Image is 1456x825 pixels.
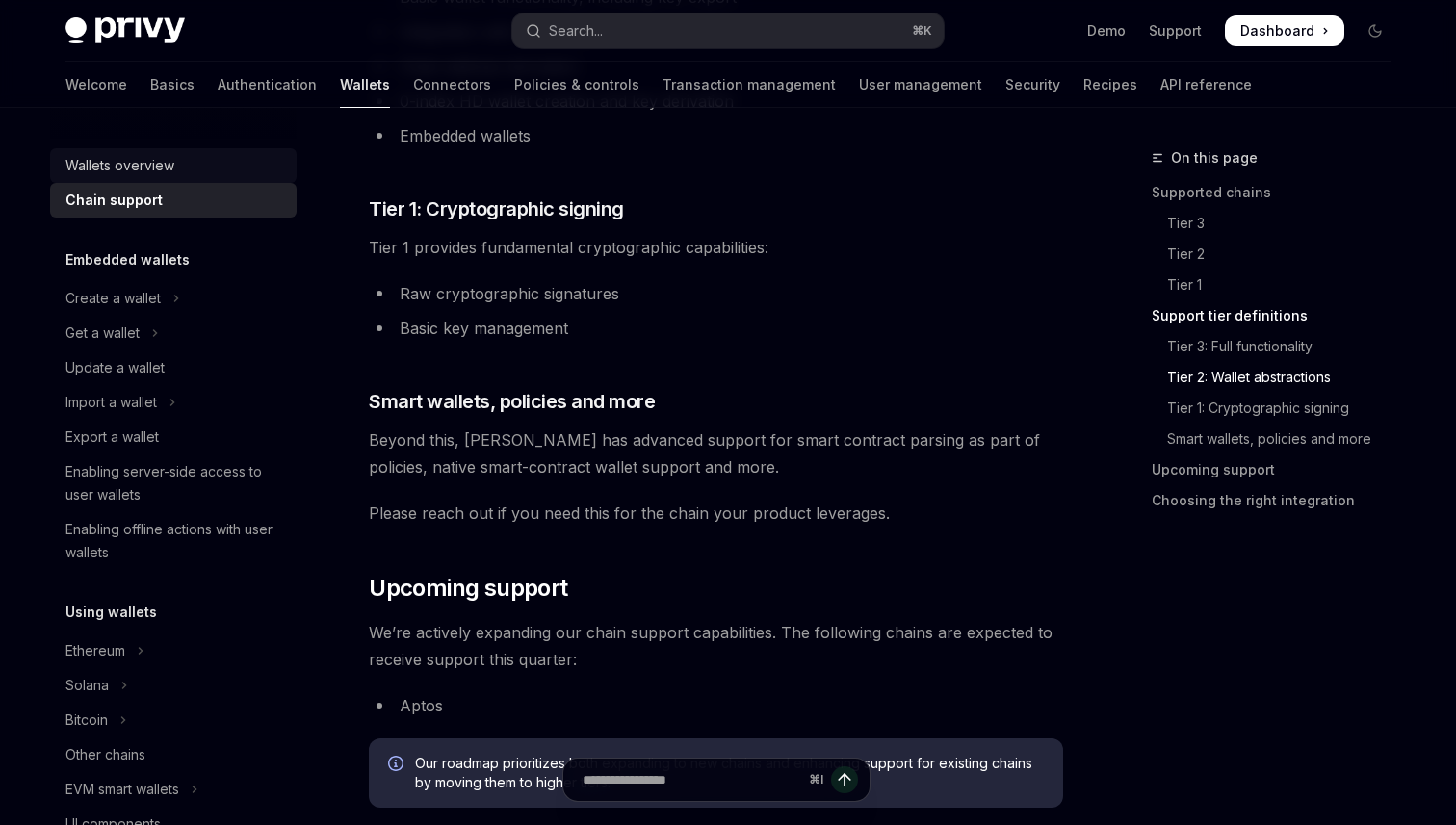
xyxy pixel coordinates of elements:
div: Ethereum [65,639,125,662]
a: Security [1005,62,1060,108]
div: Chain support [65,189,163,212]
span: Upcoming support [369,573,567,604]
a: Update a wallet [50,350,297,385]
span: Beyond this, [PERSON_NAME] has advanced support for smart contract parsing as part of policies, n... [369,426,1063,480]
a: Tier 3: Full functionality [1152,331,1406,362]
a: Enabling server-side access to user wallets [50,454,297,512]
button: Toggle Solana section [50,668,297,703]
a: Policies & controls [514,62,639,108]
a: Support [1149,21,1202,40]
a: Dashboard [1225,15,1344,46]
span: Smart wallets, policies and more [369,388,655,415]
h5: Using wallets [65,601,157,624]
a: Support tier definitions [1152,300,1406,331]
button: Toggle dark mode [1360,15,1391,46]
div: Enabling offline actions with user wallets [65,518,285,564]
button: Toggle Import a wallet section [50,385,297,420]
button: Toggle Bitcoin section [50,703,297,737]
h5: Embedded wallets [65,248,190,271]
a: Tier 2: Wallet abstractions [1152,362,1406,393]
a: Tier 2 [1152,239,1406,270]
img: dark logo [65,17,185,44]
span: Tier 1 provides fundamental cryptographic capabilities: [369,234,1063,261]
a: Supported chains [1152,177,1406,208]
div: Bitcoin [65,709,108,732]
a: Tier 3 [1152,208,1406,239]
div: Wallets overview [65,154,174,177]
a: Wallets overview [50,148,297,183]
a: Recipes [1083,62,1137,108]
a: Choosing the right integration [1152,485,1406,516]
div: Export a wallet [65,425,159,449]
span: Please reach out if you need this for the chain your product leverages. [369,500,1063,527]
span: ⌘ K [912,23,932,39]
a: Connectors [413,62,491,108]
span: On this page [1171,146,1258,169]
div: Search... [549,19,603,42]
div: Get a wallet [65,322,140,345]
a: Demo [1087,21,1126,40]
div: Solana [65,674,109,697]
span: Dashboard [1240,21,1314,40]
div: Import a wallet [65,391,157,414]
a: Transaction management [663,62,836,108]
div: Enabling server-side access to user wallets [65,460,285,506]
a: API reference [1160,62,1252,108]
div: Other chains [65,743,145,766]
input: Ask a question... [583,759,801,801]
a: User management [859,62,982,108]
a: Export a wallet [50,420,297,454]
a: Authentication [218,62,317,108]
a: Smart wallets, policies and more [1152,424,1406,454]
a: Welcome [65,62,127,108]
button: Toggle Get a wallet section [50,316,297,350]
span: Tier 1: Cryptographic signing [369,195,624,222]
button: Toggle Ethereum section [50,633,297,668]
button: Send message [831,766,858,793]
li: Raw cryptographic signatures [369,280,1063,307]
li: Aptos [369,692,1063,719]
button: Toggle EVM smart wallets section [50,772,297,807]
a: Tier 1 [1152,270,1406,300]
a: Tier 1: Cryptographic signing [1152,393,1406,424]
button: Toggle Create a wallet section [50,281,297,316]
li: Embedded wallets [369,122,1063,149]
li: Basic key management [369,315,1063,342]
a: Chain support [50,183,297,218]
a: Enabling offline actions with user wallets [50,512,297,570]
a: Upcoming support [1152,454,1406,485]
span: We’re actively expanding our chain support capabilities. The following chains are expected to rec... [369,619,1063,673]
a: Basics [150,62,195,108]
div: Update a wallet [65,356,165,379]
div: Create a wallet [65,287,161,310]
a: Other chains [50,737,297,772]
a: Wallets [340,62,390,108]
div: EVM smart wallets [65,778,179,801]
button: Open search [512,13,944,48]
